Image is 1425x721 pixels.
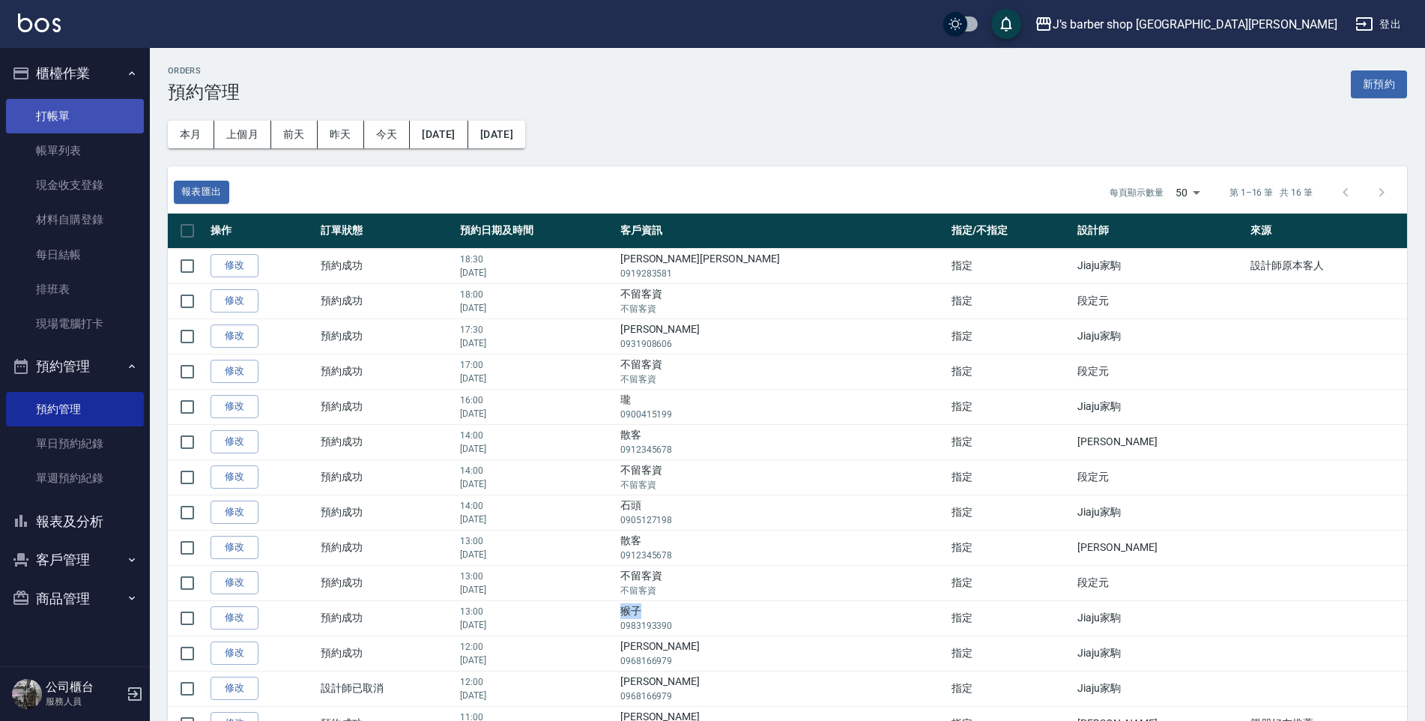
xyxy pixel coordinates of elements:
[6,502,144,541] button: 報表及分析
[168,121,214,148] button: 本月
[460,393,613,407] p: 16:00
[948,565,1074,600] td: 指定
[211,501,258,524] a: 修改
[620,372,944,386] p: 不留客資
[620,267,944,280] p: 0919283581
[168,66,240,76] h2: Orders
[620,302,944,316] p: 不留客資
[317,354,456,389] td: 預約成功
[460,301,613,315] p: [DATE]
[1074,565,1247,600] td: 段定元
[168,82,240,103] h3: 預約管理
[1074,248,1247,283] td: Jiaju家駒
[364,121,411,148] button: 今天
[617,671,948,706] td: [PERSON_NAME]
[617,600,948,636] td: 猴子
[460,605,613,618] p: 13:00
[410,121,468,148] button: [DATE]
[211,289,258,313] a: 修改
[6,202,144,237] a: 材料自購登錄
[617,248,948,283] td: [PERSON_NAME][PERSON_NAME]
[317,389,456,424] td: 預約成功
[948,459,1074,495] td: 指定
[211,254,258,277] a: 修改
[317,600,456,636] td: 預約成功
[211,430,258,453] a: 修改
[6,540,144,579] button: 客戶管理
[317,214,456,249] th: 訂單狀態
[12,679,42,709] img: Person
[460,253,613,266] p: 18:30
[6,392,144,426] a: 預約管理
[460,358,613,372] p: 17:00
[317,459,456,495] td: 預約成功
[317,565,456,600] td: 預約成功
[317,319,456,354] td: 預約成功
[460,266,613,280] p: [DATE]
[1247,248,1407,283] td: 設計師原本客人
[620,654,944,668] p: 0968166979
[617,530,948,565] td: 散客
[617,283,948,319] td: 不留客資
[617,424,948,459] td: 散客
[1074,214,1247,249] th: 設計師
[620,408,944,421] p: 0900415199
[1074,283,1247,319] td: 段定元
[617,495,948,530] td: 石頭
[6,272,144,307] a: 排班表
[1074,671,1247,706] td: Jiaju家駒
[460,477,613,491] p: [DATE]
[1229,186,1313,199] p: 第 1–16 筆 共 16 筆
[1349,10,1407,38] button: 登出
[1074,495,1247,530] td: Jiaju家駒
[948,319,1074,354] td: 指定
[948,495,1074,530] td: 指定
[46,680,122,695] h5: 公司櫃台
[211,325,258,348] a: 修改
[948,636,1074,671] td: 指定
[211,642,258,665] a: 修改
[460,442,613,456] p: [DATE]
[460,429,613,442] p: 14:00
[620,690,944,703] p: 0968166979
[211,571,258,594] a: 修改
[617,319,948,354] td: [PERSON_NAME]
[1053,15,1337,34] div: J’s barber shop [GEOGRAPHIC_DATA][PERSON_NAME]
[6,347,144,386] button: 預約管理
[620,619,944,633] p: 0983193390
[620,443,944,456] p: 0912345678
[214,121,271,148] button: 上個月
[948,671,1074,706] td: 指定
[460,337,613,350] p: [DATE]
[460,675,613,689] p: 12:00
[617,565,948,600] td: 不留客資
[317,283,456,319] td: 預約成功
[211,536,258,559] a: 修改
[174,181,229,204] a: 報表匯出
[617,354,948,389] td: 不留客資
[460,548,613,561] p: [DATE]
[1170,172,1205,213] div: 50
[1074,530,1247,565] td: [PERSON_NAME]
[271,121,318,148] button: 前天
[18,13,61,32] img: Logo
[211,360,258,383] a: 修改
[6,461,144,495] a: 單週預約紀錄
[948,600,1074,636] td: 指定
[456,214,617,249] th: 預約日期及時間
[460,499,613,513] p: 14:00
[6,238,144,272] a: 每日結帳
[460,689,613,702] p: [DATE]
[1074,459,1247,495] td: 段定元
[6,579,144,618] button: 商品管理
[617,636,948,671] td: [PERSON_NAME]
[460,288,613,301] p: 18:00
[991,9,1021,39] button: save
[1074,354,1247,389] td: 段定元
[317,495,456,530] td: 預約成功
[6,99,144,133] a: 打帳單
[317,636,456,671] td: 預約成功
[211,677,258,700] a: 修改
[468,121,525,148] button: [DATE]
[948,283,1074,319] td: 指定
